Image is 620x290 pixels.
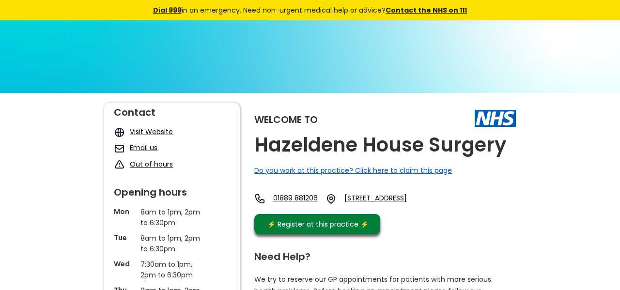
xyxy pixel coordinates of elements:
img: The NHS logo [475,110,516,126]
p: 8am to 1pm, 2pm to 6:30pm [140,207,203,228]
div: ⚡️ Register at this practice ⚡️ [262,219,373,229]
a: Visit Website [130,127,173,137]
h2: Hazeldene House Surgery [254,134,506,156]
div: in an emergency. Need non-urgent medical help or advice? [87,5,533,15]
div: Welcome to [254,115,318,124]
a: Do you work at this practice? Click here to claim this page [254,166,452,175]
img: globe icon [114,127,125,138]
div: Opening hours [114,183,230,197]
a: Out of hours [130,159,173,169]
img: mail icon [114,143,125,154]
a: ⚡️ Register at this practice ⚡️ [254,214,380,234]
p: Mon [114,207,136,216]
a: [STREET_ADDRESS] [344,193,434,204]
img: exclamation icon [114,159,125,170]
div: Contact [114,103,230,117]
a: Contact the NHS on 111 [386,5,467,15]
div: Need Help? [254,247,506,261]
a: 01889 881206 [273,193,318,204]
a: Dial 999 [153,5,182,15]
img: practice location icon [325,193,337,204]
a: Email us [130,143,157,153]
p: 8am to 1pm, 2pm to 6:30pm [140,233,203,254]
p: 7:30am to 1pm, 2pm to 6:30pm [140,259,203,280]
p: Tue [114,233,136,243]
img: telephone icon [254,193,265,204]
p: Wed [114,259,136,269]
